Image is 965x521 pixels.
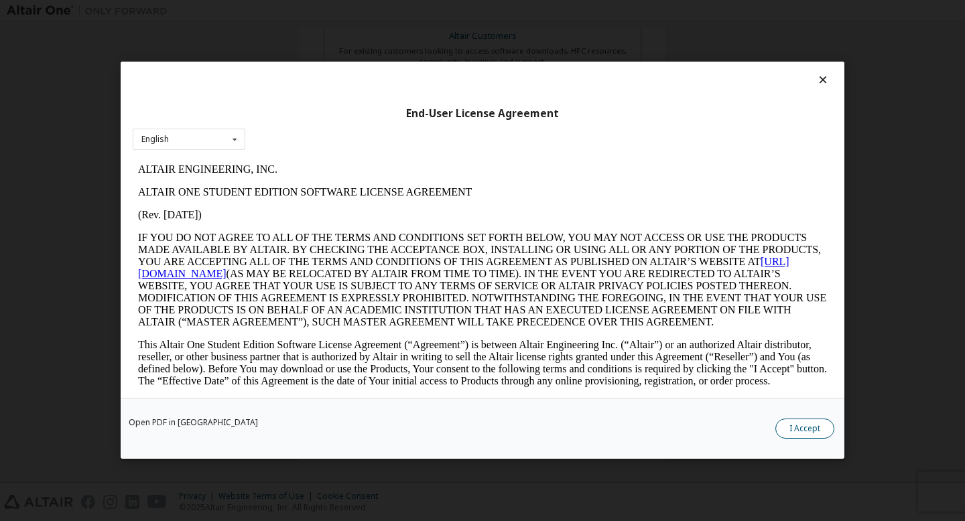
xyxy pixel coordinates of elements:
[141,135,169,143] div: English
[133,107,832,121] div: End-User License Agreement
[5,28,694,40] p: ALTAIR ONE STUDENT EDITION SOFTWARE LICENSE AGREEMENT
[775,419,834,439] button: I Accept
[5,51,694,63] p: (Rev. [DATE])
[5,5,694,17] p: ALTAIR ENGINEERING, INC.
[129,419,258,427] a: Open PDF in [GEOGRAPHIC_DATA]
[5,74,694,170] p: IF YOU DO NOT AGREE TO ALL OF THE TERMS AND CONDITIONS SET FORTH BELOW, YOU MAY NOT ACCESS OR USE...
[5,181,694,229] p: This Altair One Student Edition Software License Agreement (“Agreement”) is between Altair Engine...
[5,98,657,121] a: [URL][DOMAIN_NAME]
